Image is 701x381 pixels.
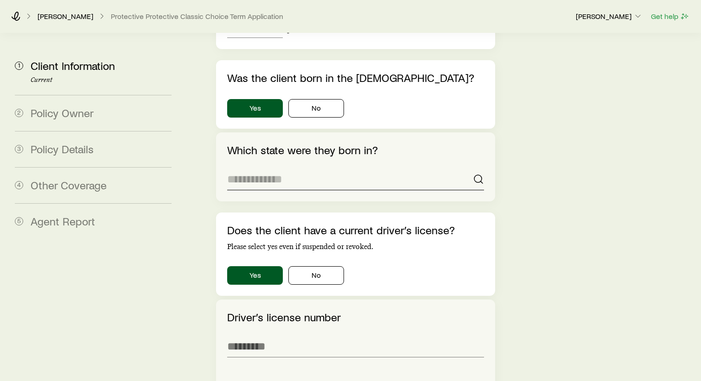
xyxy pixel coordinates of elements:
[15,145,23,153] span: 3
[227,224,484,237] p: Does the client have a current driver’s license?
[15,109,23,117] span: 2
[15,217,23,225] span: 5
[15,62,23,70] span: 1
[31,178,107,192] span: Other Coverage
[227,143,378,156] label: Which state were they born in?
[227,310,341,324] label: Driver’s license number
[37,12,94,21] a: [PERSON_NAME]
[110,12,284,21] button: Protective Protective Classic Choice Term Application
[227,242,484,251] p: Please select yes even if suspended or revoked.
[31,106,94,119] span: Policy Owner
[288,266,344,285] button: No
[227,266,283,285] button: Yes
[575,11,643,22] button: [PERSON_NAME]
[31,76,172,84] p: Current
[227,99,283,118] button: Yes
[650,11,690,22] button: Get help
[576,12,643,21] p: [PERSON_NAME]
[288,99,344,118] button: No
[31,59,115,72] span: Client Information
[15,181,23,189] span: 4
[227,71,484,84] p: Was the client born in the [DEMOGRAPHIC_DATA]?
[31,142,94,156] span: Policy Details
[31,214,95,228] span: Agent Report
